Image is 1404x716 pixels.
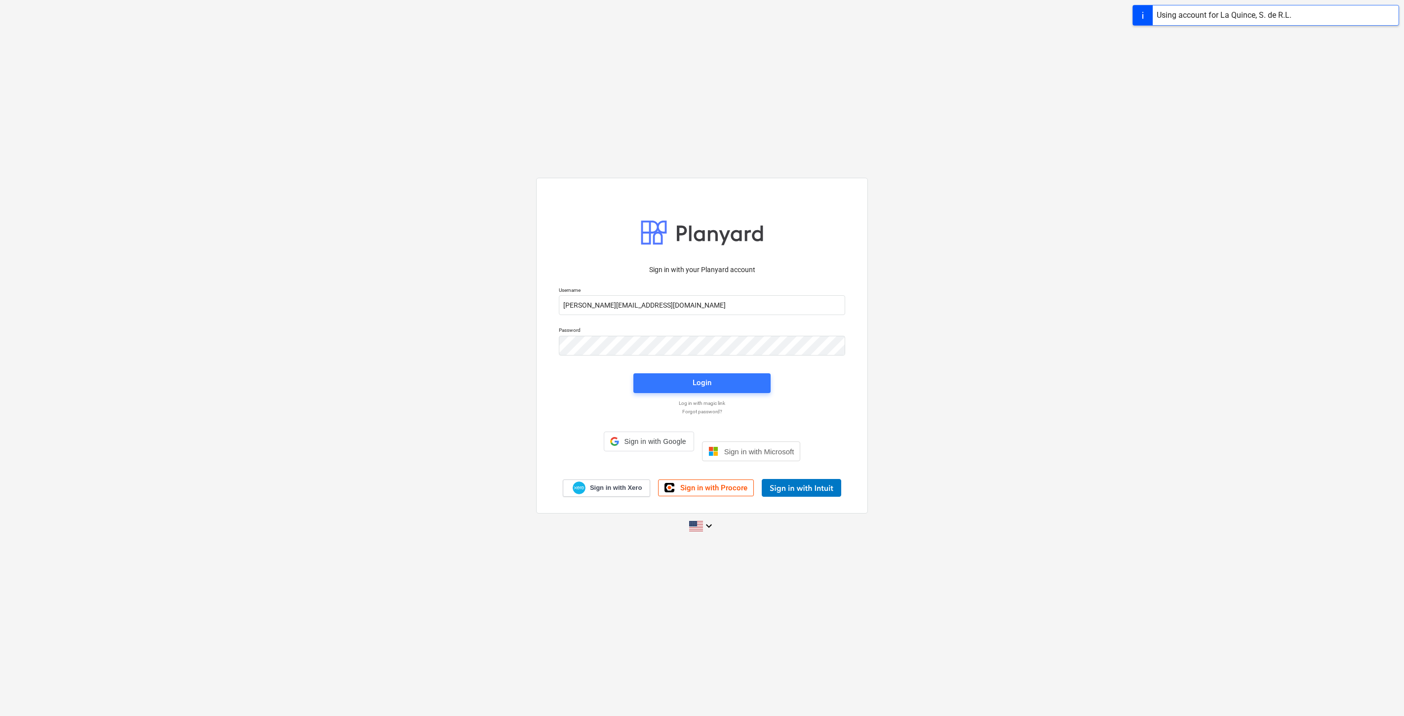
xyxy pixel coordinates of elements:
[623,438,688,445] span: Sign in with Google
[1157,9,1291,21] div: Using account for La Quince, S. de R.L.
[633,373,771,393] button: Login
[658,479,754,496] a: Sign in with Procore
[559,327,845,335] p: Password
[554,400,850,406] a: Log in with magic link
[599,450,699,472] iframe: Sign in with Google Button
[590,483,642,492] span: Sign in with Xero
[559,295,845,315] input: Username
[604,432,694,451] div: Sign in with Google
[559,265,845,275] p: Sign in with your Planyard account
[703,520,715,532] i: keyboard_arrow_down
[573,481,585,495] img: Xero logo
[693,376,711,389] div: Login
[708,446,718,456] img: Microsoft logo
[554,408,850,415] a: Forgot password?
[724,447,794,456] span: Sign in with Microsoft
[680,483,747,492] span: Sign in with Procore
[559,287,845,295] p: Username
[563,479,651,497] a: Sign in with Xero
